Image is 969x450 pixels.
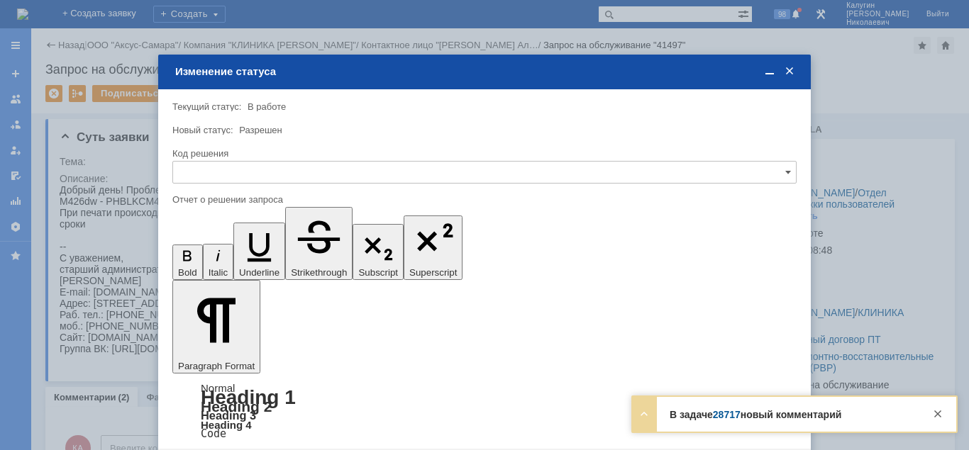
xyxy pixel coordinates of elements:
span: В работе [248,101,286,112]
div: Развернуть [636,405,653,422]
div: Изменение статуса [175,65,797,78]
span: Закрыть [782,65,797,78]
span: Strikethrough [291,267,347,278]
span: Paragraph Format [178,361,255,371]
a: 28717 [713,409,741,420]
button: Superscript [404,215,463,280]
button: Bold [172,244,203,281]
a: Heading 1 [201,386,296,408]
button: Subscript [353,224,404,281]
button: Italic [203,244,233,280]
button: Underline [233,223,285,280]
button: Strikethrough [285,207,353,280]
span: Italic [209,267,228,278]
label: Текущий статус: [172,101,241,112]
span: Superscript [409,267,457,278]
span: Bold [178,267,197,278]
label: Новый статус: [172,125,233,135]
strong: В задаче новый комментарий [670,409,841,420]
a: Code [201,427,226,440]
a: Heading 3 [201,409,256,422]
a: Normal [201,382,235,394]
button: Paragraph Format [172,280,260,373]
span: Разрешен [239,125,282,135]
a: Heading 2 [201,398,272,415]
div: Отчет о решении запроса [172,195,794,204]
a: Heading 4 [201,419,252,431]
div: Закрыть [929,405,946,422]
div: Код решения [172,149,794,158]
div: Paragraph Format [172,383,797,439]
span: Свернуть (Ctrl + M) [763,65,777,78]
span: Subscript [358,267,398,278]
span: Underline [239,267,279,278]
